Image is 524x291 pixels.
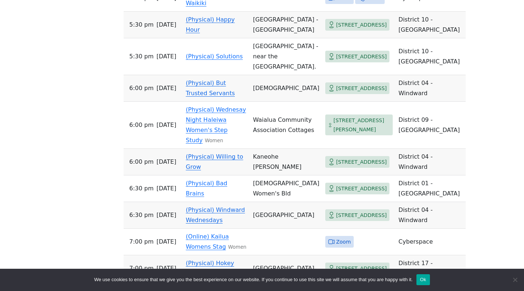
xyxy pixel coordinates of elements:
[336,84,387,93] span: [STREET_ADDRESS]
[336,211,387,220] span: [STREET_ADDRESS]
[250,75,322,102] td: [DEMOGRAPHIC_DATA]
[336,184,387,193] span: [STREET_ADDRESS]
[205,138,223,143] small: Women
[186,260,234,277] a: (Physical) Hokey Pokey
[156,263,176,273] span: [DATE]
[250,12,322,38] td: [GEOGRAPHIC_DATA] - [GEOGRAPHIC_DATA]
[334,116,390,134] span: [STREET_ADDRESS][PERSON_NAME]
[129,237,154,247] span: 7:00 PM
[129,210,154,220] span: 6:30 PM
[129,83,154,93] span: 6:00 PM
[250,175,322,202] td: [DEMOGRAPHIC_DATA] Women's Bld
[228,244,247,250] small: Women
[156,157,176,167] span: [DATE]
[396,38,466,75] td: District 10 - [GEOGRAPHIC_DATA]
[336,20,387,30] span: [STREET_ADDRESS]
[250,149,322,175] td: Kaneohe [PERSON_NAME]
[336,237,351,247] span: Zoom
[156,51,176,62] span: [DATE]
[129,263,154,273] span: 7:00 PM
[511,276,519,283] span: No
[396,202,466,229] td: District 04 - Windward
[129,157,154,167] span: 6:00 PM
[186,180,228,197] a: (Physical) Bad Brains
[186,79,235,97] a: (Physical) But Trusted Servants
[156,183,176,194] span: [DATE]
[396,75,466,102] td: District 04 - Windward
[396,229,466,255] td: Cyberspace
[129,120,154,130] span: 6:00 PM
[156,120,176,130] span: [DATE]
[396,102,466,149] td: District 09 - [GEOGRAPHIC_DATA]
[186,53,243,60] a: (Physical) Solutions
[396,255,466,282] td: District 17 - [GEOGRAPHIC_DATA]
[94,276,412,283] span: We use cookies to ensure that we give you the best experience on our website. If you continue to ...
[396,175,466,202] td: District 01 - [GEOGRAPHIC_DATA]
[416,274,430,285] button: Ok
[186,16,235,33] a: (Physical) Happy Hour
[250,255,322,282] td: [GEOGRAPHIC_DATA]
[156,83,176,93] span: [DATE]
[129,20,154,30] span: 5:30 PM
[156,237,176,247] span: [DATE]
[156,20,176,30] span: [DATE]
[186,206,245,224] a: (Physical) Windward Wednesdays
[396,12,466,38] td: District 10 - [GEOGRAPHIC_DATA]
[396,149,466,175] td: District 04 - Windward
[250,202,322,229] td: [GEOGRAPHIC_DATA]
[129,183,154,194] span: 6:30 PM
[336,158,387,167] span: [STREET_ADDRESS]
[336,264,387,273] span: [STREET_ADDRESS]
[186,106,246,144] a: (Physical) Wednesay Night Haleiwa Women's Step Study
[186,153,243,170] a: (Physical) Willing to Grow
[186,233,229,250] a: (Online) Kailua Womens Stag
[336,52,387,61] span: [STREET_ADDRESS]
[250,102,322,149] td: Waialua Community Association Cottages
[156,210,176,220] span: [DATE]
[250,38,322,75] td: [GEOGRAPHIC_DATA] - near the [GEOGRAPHIC_DATA].
[129,51,154,62] span: 5:30 PM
